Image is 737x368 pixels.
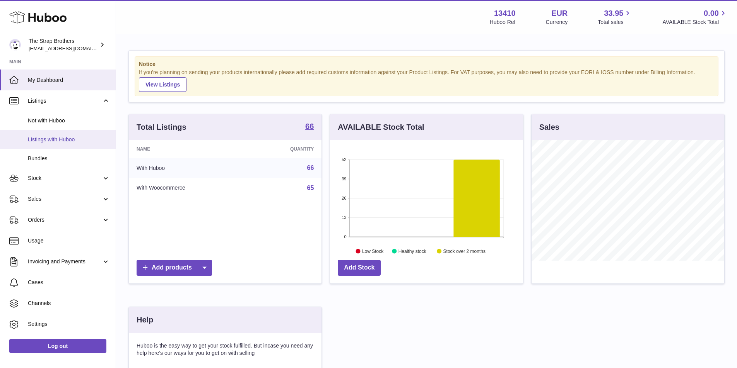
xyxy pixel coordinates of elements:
h3: AVAILABLE Stock Total [338,122,424,132]
td: With Huboo [129,158,248,178]
td: With Woocommerce [129,178,248,198]
span: Orders [28,216,102,224]
h3: Sales [539,122,559,132]
a: 66 [307,164,314,171]
img: internalAdmin-13410@internal.huboo.com [9,39,21,51]
span: [EMAIL_ADDRESS][DOMAIN_NAME] [29,45,114,51]
span: AVAILABLE Stock Total [662,19,728,26]
span: 0.00 [704,8,719,19]
text: Stock over 2 months [443,248,486,254]
a: 0.00 AVAILABLE Stock Total [662,8,728,26]
a: 65 [307,185,314,191]
strong: Notice [139,61,714,68]
a: Log out [9,339,106,353]
strong: 66 [305,122,314,130]
div: If you're planning on sending your products internationally please add required customs informati... [139,69,714,92]
th: Quantity [248,140,321,158]
text: 26 [342,196,347,200]
span: Stock [28,175,102,182]
strong: 13410 [494,8,516,19]
p: Huboo is the easy way to get your stock fulfilled. But incase you need any help here's our ways f... [137,342,314,357]
text: 52 [342,157,347,162]
text: 13 [342,215,347,220]
span: Usage [28,237,110,244]
span: Bundles [28,155,110,162]
span: Listings with Huboo [28,136,110,143]
a: Add products [137,260,212,276]
span: Invoicing and Payments [28,258,102,265]
span: Channels [28,300,110,307]
text: 0 [344,234,347,239]
a: Add Stock [338,260,381,276]
text: Low Stock [362,248,384,254]
a: 66 [305,122,314,132]
div: Currency [546,19,568,26]
text: 39 [342,176,347,181]
div: Huboo Ref [490,19,516,26]
span: Total sales [598,19,632,26]
span: Cases [28,279,110,286]
th: Name [129,140,248,158]
span: Settings [28,321,110,328]
h3: Help [137,315,153,325]
span: 33.95 [604,8,623,19]
text: Healthy stock [398,248,427,254]
span: My Dashboard [28,76,110,84]
strong: EUR [551,8,568,19]
a: View Listings [139,77,186,92]
span: Not with Huboo [28,117,110,124]
span: Sales [28,195,102,203]
h3: Total Listings [137,122,186,132]
a: 33.95 Total sales [598,8,632,26]
div: The Strap Brothers [29,37,98,52]
span: Listings [28,97,102,105]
